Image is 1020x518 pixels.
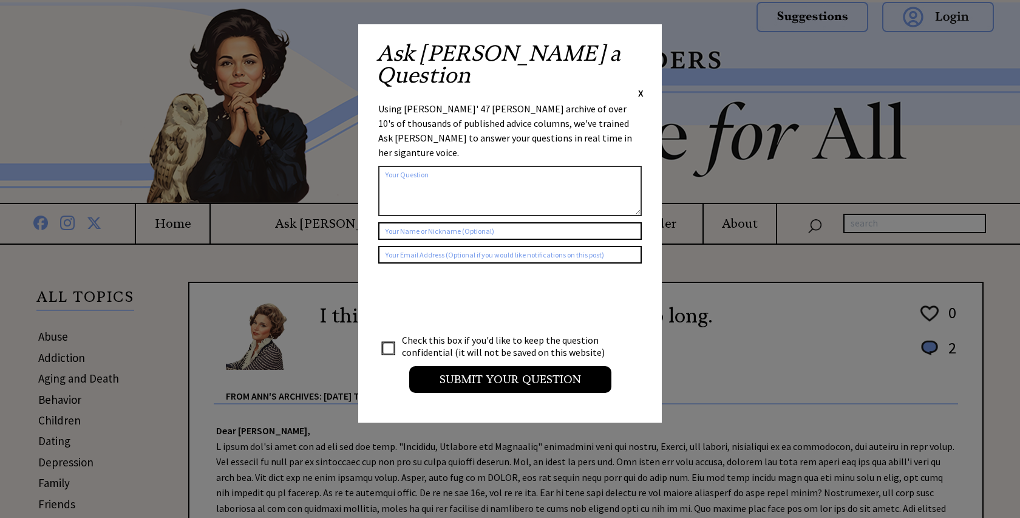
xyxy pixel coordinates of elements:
h2: Ask [PERSON_NAME] a Question [376,43,644,86]
td: Check this box if you'd like to keep the question confidential (it will not be saved on this webs... [401,333,616,359]
iframe: reCAPTCHA [378,276,563,323]
input: Submit your Question [409,366,611,393]
input: Your Name or Nickname (Optional) [378,222,642,240]
div: Using [PERSON_NAME]' 47 [PERSON_NAME] archive of over 10's of thousands of published advice colum... [378,101,642,160]
input: Your Email Address (Optional if you would like notifications on this post) [378,246,642,264]
span: X [638,87,644,99]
